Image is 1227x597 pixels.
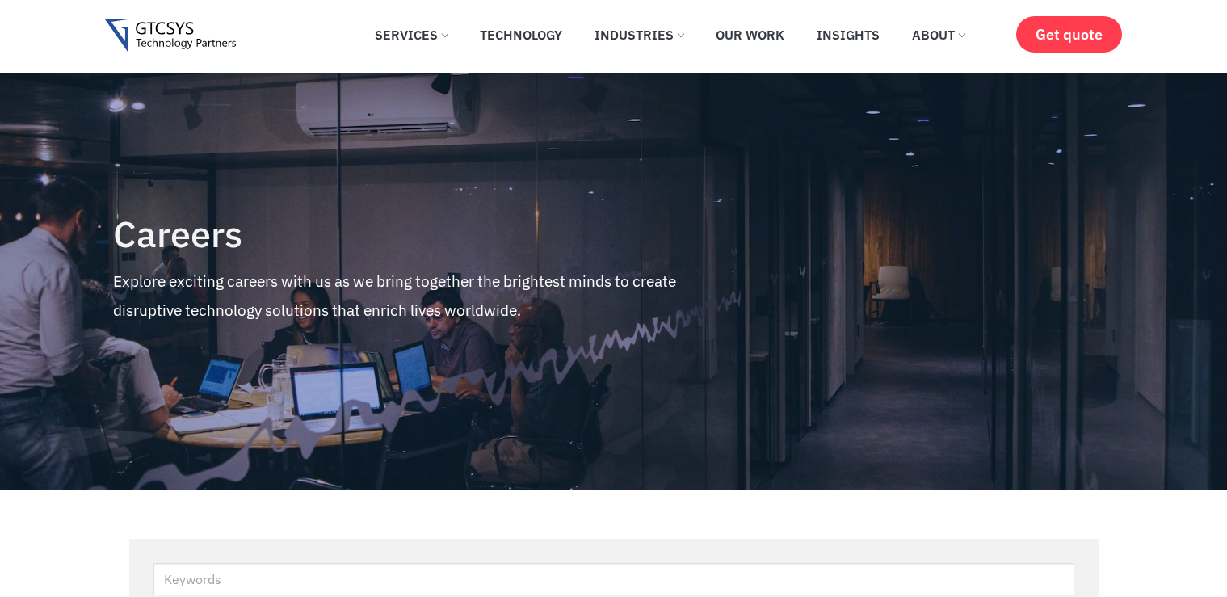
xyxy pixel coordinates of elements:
[900,17,977,53] a: About
[805,17,892,53] a: Insights
[113,214,733,254] h4: Careers
[468,17,574,53] a: Technology
[582,17,695,53] a: Industries
[105,19,237,53] img: Gtcsys logo
[113,267,733,325] p: Explore exciting careers with us as we bring together the brightest minds to create disruptive te...
[153,563,1074,595] input: Keywords
[1016,16,1122,53] a: Get quote
[1036,26,1103,43] span: Get quote
[363,17,460,53] a: Services
[1127,496,1227,573] iframe: chat widget
[704,17,796,53] a: Our Work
